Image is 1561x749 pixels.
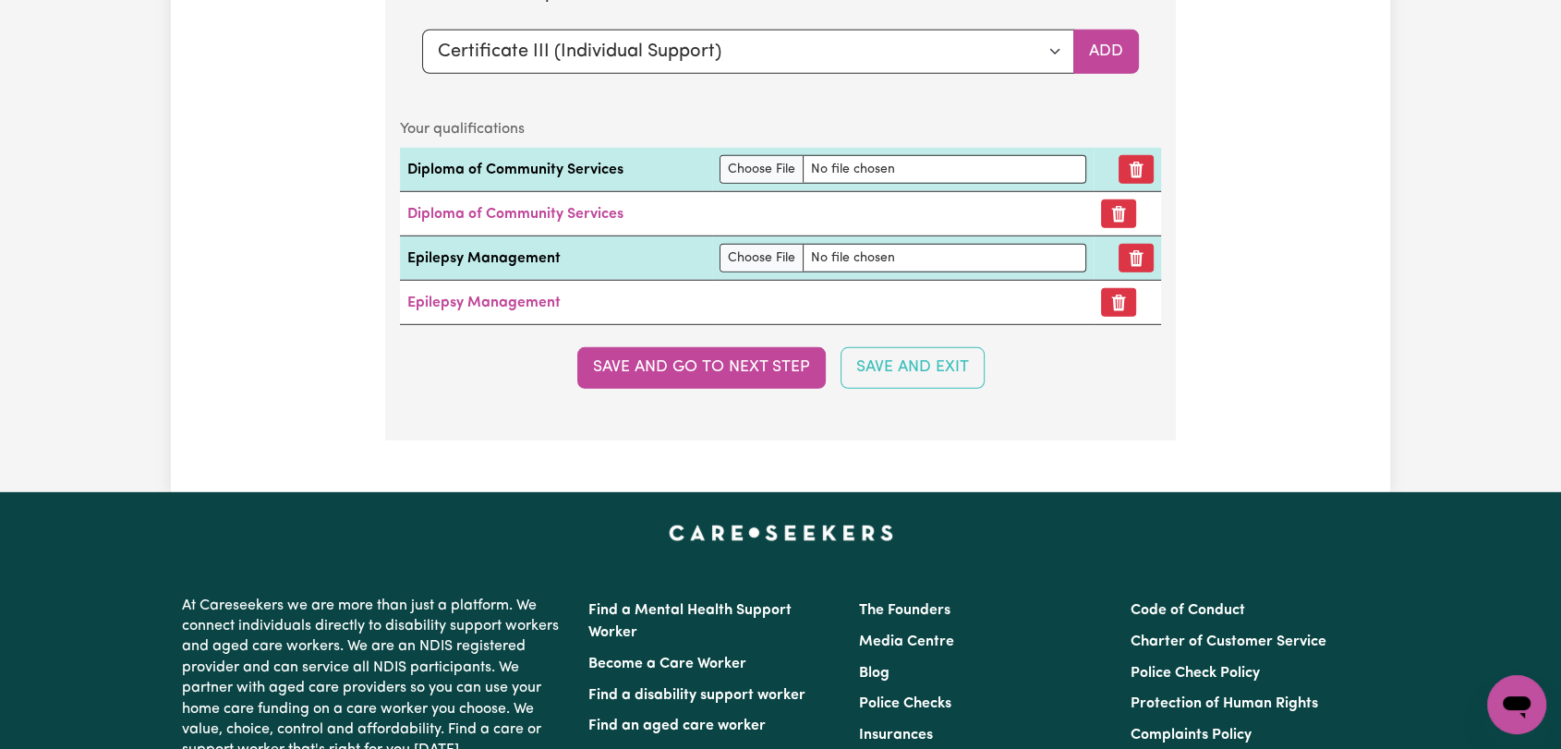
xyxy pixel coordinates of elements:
[1131,696,1318,711] a: Protection of Human Rights
[588,603,792,640] a: Find a Mental Health Support Worker
[1487,675,1546,734] iframe: Button to launch messaging window
[588,719,766,733] a: Find an aged care worker
[400,148,712,192] td: Diploma of Community Services
[1101,288,1136,317] button: Remove certificate
[588,688,805,703] a: Find a disability support worker
[588,657,746,671] a: Become a Care Worker
[859,603,950,618] a: The Founders
[859,634,954,649] a: Media Centre
[407,296,561,310] a: Epilepsy Management
[1119,244,1154,272] button: Remove qualification
[400,236,712,281] td: Epilepsy Management
[1131,603,1245,618] a: Code of Conduct
[1101,199,1136,228] button: Remove certificate
[1131,666,1260,681] a: Police Check Policy
[407,207,623,222] a: Diploma of Community Services
[859,696,951,711] a: Police Checks
[577,347,826,388] button: Save and go to next step
[1131,634,1326,649] a: Charter of Customer Service
[1131,728,1252,743] a: Complaints Policy
[1119,155,1154,184] button: Remove qualification
[1073,30,1139,74] button: Add selected qualification
[669,526,893,540] a: Careseekers home page
[859,728,933,743] a: Insurances
[859,666,889,681] a: Blog
[841,347,985,388] button: Save and Exit
[400,111,1161,148] caption: Your qualifications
